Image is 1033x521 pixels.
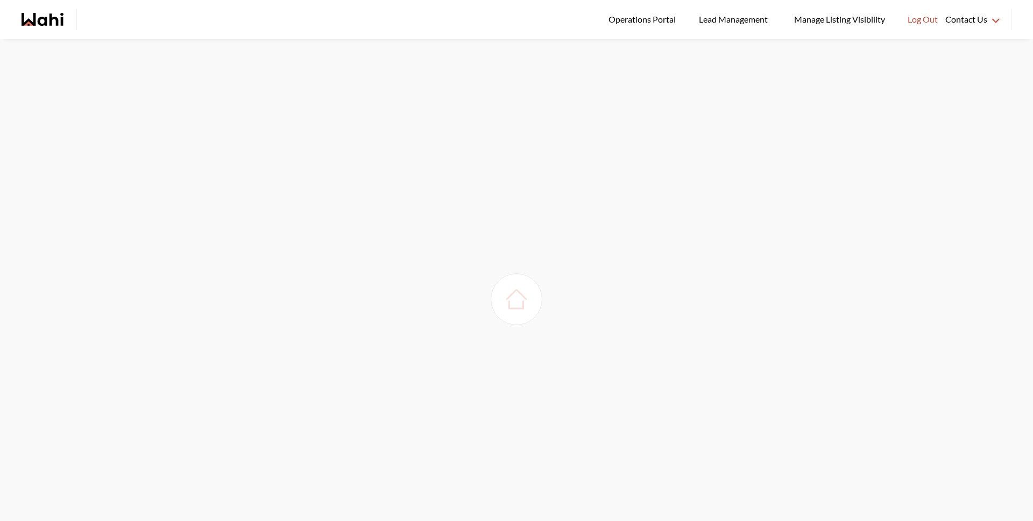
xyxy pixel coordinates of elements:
[22,13,63,26] a: Wahi homepage
[791,12,888,26] span: Manage Listing Visibility
[501,284,532,314] img: loading house image
[699,12,772,26] span: Lead Management
[908,12,938,26] span: Log Out
[609,12,680,26] span: Operations Portal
